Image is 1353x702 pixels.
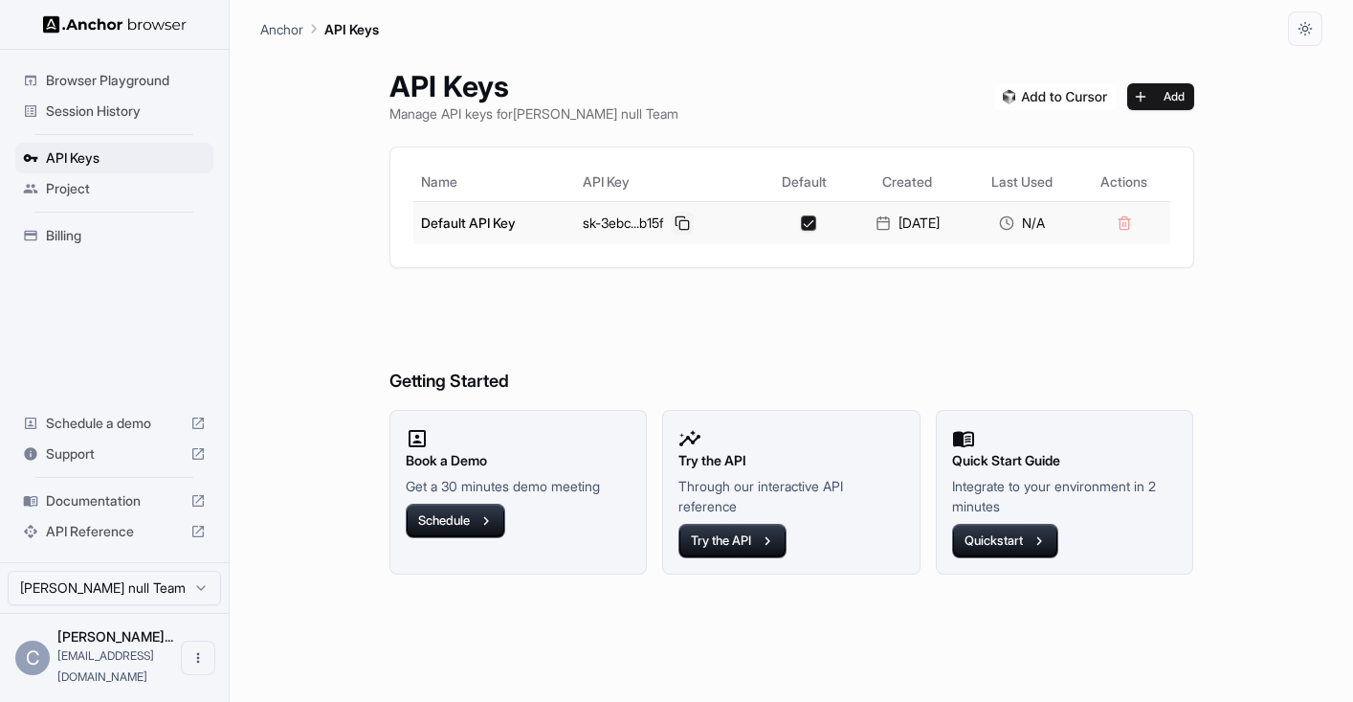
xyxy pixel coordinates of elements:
[46,148,206,168] span: API Keys
[973,214,1071,233] div: N/A
[413,163,575,201] th: Name
[15,641,50,675] div: C
[57,628,173,645] span: Charlie Jones null
[856,214,958,233] div: [DATE]
[260,19,303,39] p: Anchor
[15,486,213,516] div: Documentation
[575,163,761,201] th: API Key
[952,476,1178,516] p: Integrate to your environment in 2 minutes
[15,220,213,251] div: Billing
[413,201,575,244] td: Default API Key
[1127,83,1194,110] button: Add
[46,102,206,121] span: Session History
[46,491,183,510] span: Documentation
[406,476,632,496] p: Get a 30 minutes demo meeting
[46,414,183,433] span: Schedule a demo
[671,212,694,235] button: Copy API key
[965,163,1078,201] th: Last Used
[15,96,213,126] div: Session History
[46,444,183,464] span: Support
[678,450,904,471] h2: Try the API
[15,173,213,204] div: Project
[15,408,213,439] div: Schedule a demo
[406,450,632,471] h2: Book a Demo
[15,65,213,96] div: Browser Playground
[46,71,206,90] span: Browser Playground
[1078,163,1170,201] th: Actions
[406,504,505,538] button: Schedule
[995,83,1116,110] img: Add anchorbrowser MCP server to Cursor
[952,524,1058,558] button: Quickstart
[43,15,187,34] img: Anchor Logo
[678,524,787,558] button: Try the API
[15,516,213,547] div: API Reference
[57,648,154,684] span: ctwj88@gmail.com
[952,450,1178,471] h2: Quick Start Guide
[46,179,206,198] span: Project
[181,641,215,675] button: Open menu
[46,522,183,541] span: API Reference
[324,19,379,39] p: API Keys
[389,103,678,124] p: Manage API keys for [PERSON_NAME] null Team
[583,212,753,235] div: sk-3ebc...b15f
[389,291,1194,396] h6: Getting Started
[15,143,213,173] div: API Keys
[389,69,678,103] h1: API Keys
[260,18,379,39] nav: breadcrumb
[46,226,206,245] span: Billing
[678,476,904,516] p: Through our interactive API reference
[849,163,965,201] th: Created
[761,163,850,201] th: Default
[15,439,213,469] div: Support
